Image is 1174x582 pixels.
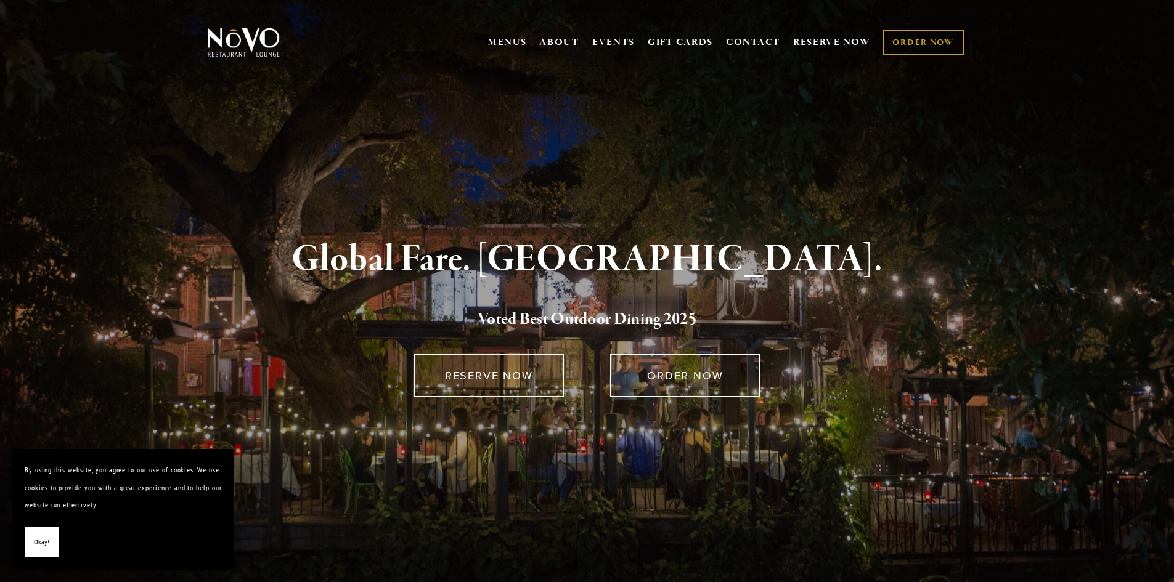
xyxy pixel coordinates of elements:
a: RESERVE NOW [793,31,871,54]
a: MENUS [488,36,527,49]
button: Okay! [25,527,59,558]
a: Voted Best Outdoor Dining 202 [478,309,688,332]
a: EVENTS [592,36,635,49]
a: ORDER NOW [883,30,963,55]
a: RESERVE NOW [414,354,564,397]
img: Novo Restaurant &amp; Lounge [205,27,282,58]
span: Okay! [34,533,49,551]
h2: 5 [228,307,947,333]
a: CONTACT [726,31,780,54]
strong: Global Fare. [GEOGRAPHIC_DATA]. [291,236,883,283]
a: GIFT CARDS [648,31,713,54]
a: ABOUT [539,36,579,49]
section: Cookie banner [12,449,234,570]
a: ORDER NOW [610,354,760,397]
p: By using this website, you agree to our use of cookies. We use cookies to provide you with a grea... [25,461,222,514]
